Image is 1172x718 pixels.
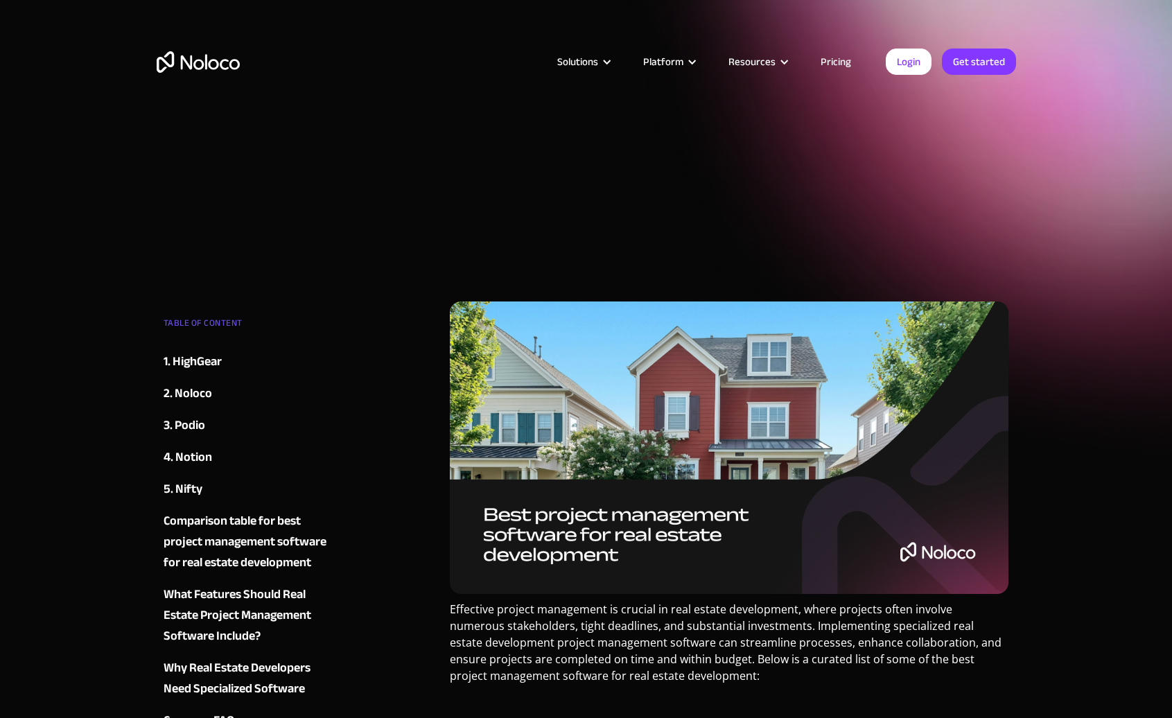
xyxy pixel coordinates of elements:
a: Pricing [803,53,868,71]
div: Solutions [540,53,626,71]
div: TABLE OF CONTENT [164,313,331,340]
div: 1. HighGear [164,351,222,372]
a: What Features Should Real Estate Project Management Software Include? [164,584,331,647]
a: 5. Nifty [164,479,331,500]
div: Platform [626,53,711,71]
div: Platform [643,53,683,71]
div: 5. Nifty [164,479,202,500]
a: 3. Podio [164,415,331,436]
div: 3. Podio [164,415,205,436]
div: Solutions [557,53,598,71]
a: 1. HighGear [164,351,331,372]
a: Get started [942,49,1016,75]
a: Comparison table for best project management software for real estate development [164,511,331,573]
p: Effective project management is crucial in real estate development, where projects often involve ... [450,601,1009,694]
a: home [157,51,240,73]
div: Resources [711,53,803,71]
a: 2. Noloco [164,383,331,404]
img: Best project management software for real estate development [450,301,1009,594]
div: 4. Notion [164,447,212,468]
a: 4. Notion [164,447,331,468]
div: 2. Noloco [164,383,212,404]
a: Login [886,49,932,75]
div: Resources [728,53,776,71]
a: Why Real Estate Developers Need Specialized Software [164,658,331,699]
